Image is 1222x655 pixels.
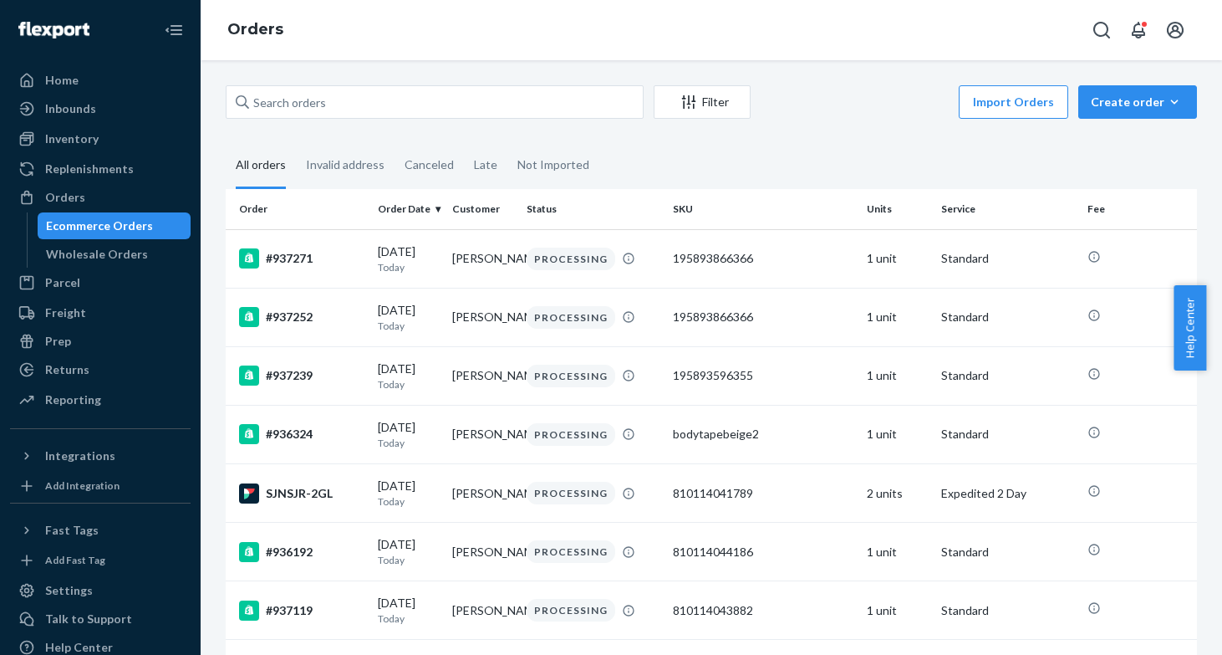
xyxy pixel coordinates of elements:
div: All orders [236,143,286,189]
p: Today [378,494,439,509]
td: [PERSON_NAME] [446,581,520,640]
div: PROCESSING [527,540,615,563]
div: Canceled [405,143,454,187]
div: #937239 [239,366,364,386]
div: Prep [45,333,71,350]
td: 1 unit [860,288,934,346]
button: Open account menu [1158,13,1192,47]
td: 1 unit [860,523,934,581]
div: Add Integration [45,478,120,493]
p: Today [378,553,439,567]
input: Search orders [226,85,644,119]
td: [PERSON_NAME] [446,464,520,523]
button: Help Center [1174,285,1206,371]
td: 1 unit [860,346,934,405]
div: [DATE] [378,595,439,626]
div: Orders [45,189,85,206]
div: 810114043882 [673,602,853,619]
div: PROCESSING [527,306,615,329]
div: bodytapebeige2 [673,426,853,443]
div: Invalid address [306,143,384,187]
div: Fast Tags [45,522,99,539]
button: Create order [1078,85,1197,119]
div: #937271 [239,248,364,269]
div: Returns [45,361,89,378]
a: Returns [10,356,191,383]
div: PROCESSING [527,365,615,387]
a: Freight [10,299,191,326]
iframe: Opens a widget where you can chat to one of our agents [1116,605,1205,647]
td: [PERSON_NAME] [446,288,520,346]
td: [PERSON_NAME] [446,229,520,288]
img: Flexport logo [18,22,89,38]
p: Standard [941,309,1073,325]
div: Filter [654,94,750,110]
button: Integrations [10,443,191,469]
div: Replenishments [45,161,134,177]
p: Standard [941,367,1073,384]
p: Expedited 2 Day [941,485,1073,502]
div: [DATE] [378,419,439,450]
button: Filter [654,85,751,119]
a: Settings [10,577,191,604]
div: 195893866366 [673,250,853,267]
p: Today [378,612,439,626]
div: PROCESSING [527,248,615,270]
button: Import Orders [959,85,1068,119]
p: Today [378,377,439,391]
button: Open Search Box [1085,13,1118,47]
a: Inbounds [10,95,191,122]
div: Reporting [45,391,101,408]
p: Standard [941,544,1073,560]
a: Replenishments [10,156,191,182]
div: Settings [45,582,93,599]
div: 195893596355 [673,367,853,384]
div: Create order [1091,94,1184,110]
div: Add Fast Tag [45,553,105,567]
a: Prep [10,328,191,355]
div: #936192 [239,542,364,562]
button: Open notifications [1122,13,1155,47]
th: SKU [666,189,860,229]
td: 2 units [860,464,934,523]
div: [DATE] [378,243,439,274]
th: Service [934,189,1080,229]
td: [PERSON_NAME] [446,523,520,581]
div: Home [45,72,79,89]
div: Not Imported [517,143,589,187]
a: Inventory [10,125,191,152]
th: Status [520,189,665,229]
td: [PERSON_NAME] [446,405,520,463]
p: Standard [941,602,1073,619]
div: Inventory [45,130,99,147]
div: 810114041789 [673,485,853,502]
th: Order Date [371,189,446,229]
button: Talk to Support [10,606,191,632]
div: Late [474,143,497,187]
div: PROCESSING [527,482,615,504]
a: Add Integration [10,476,191,496]
div: [DATE] [378,361,439,391]
div: Inbounds [45,100,96,117]
p: Standard [941,250,1073,267]
div: 195893866366 [673,309,853,325]
th: Fee [1081,189,1197,229]
div: Ecommerce Orders [46,217,153,234]
div: SJNSJR-2GL [239,484,364,504]
td: 1 unit [860,581,934,640]
div: 810114044186 [673,544,853,560]
div: #937252 [239,307,364,327]
div: #937119 [239,601,364,621]
a: Wholesale Orders [38,241,191,268]
a: Home [10,67,191,94]
a: Reporting [10,386,191,413]
button: Fast Tags [10,517,191,544]
p: Today [378,436,439,450]
button: Close Navigation [157,13,191,47]
div: PROCESSING [527,599,615,622]
div: Talk to Support [45,611,132,627]
td: [PERSON_NAME] [446,346,520,405]
div: Integrations [45,448,115,464]
div: Freight [45,304,86,321]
